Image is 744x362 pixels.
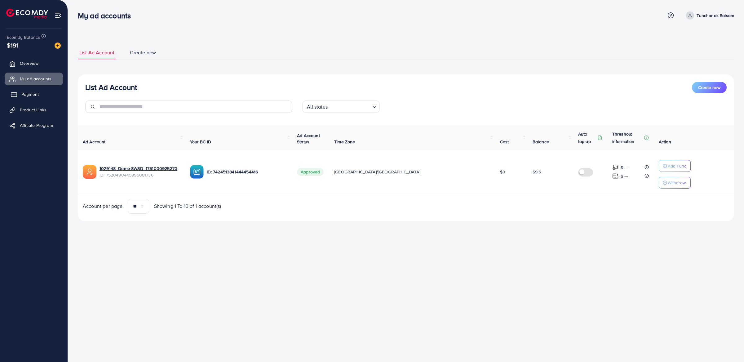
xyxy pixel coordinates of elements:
span: Showing 1 To 10 of 1 account(s) [154,203,221,210]
input: Search for option [330,101,370,111]
span: $9.5 [533,169,541,175]
a: Overview [5,57,63,69]
p: $ --- [621,164,628,171]
p: $ --- [621,172,628,180]
p: Withdraw [668,179,686,186]
span: Action [659,139,671,145]
a: Product Links [5,104,63,116]
div: Search for option [302,101,380,113]
span: [GEOGRAPHIC_DATA]/[GEOGRAPHIC_DATA] [334,169,420,175]
p: Threshold information [612,130,643,145]
span: Payment [21,91,39,97]
button: Withdraw [659,177,691,189]
img: menu [55,12,62,19]
span: Overview [20,60,38,66]
span: Ad Account [83,139,106,145]
button: Add Fund [659,160,691,172]
a: Tunchanok Saisom [684,11,734,20]
iframe: Chat [718,334,739,357]
img: top-up amount [612,164,619,171]
span: Create new [130,49,156,56]
span: Ecomdy Balance [7,34,40,40]
span: Your BC ID [190,139,211,145]
img: top-up amount [612,173,619,179]
a: Affiliate Program [5,119,63,132]
span: ID: 7520490445995081736 [100,172,180,178]
a: 1029148_Demo-SWSD_1751000925270 [100,165,177,172]
span: Approved [297,168,324,176]
span: Time Zone [334,139,355,145]
a: Payment [5,88,63,101]
span: Product Links [20,107,46,113]
span: Cost [500,139,509,145]
p: ID: 7424513841444454416 [207,168,287,176]
p: Tunchanok Saisom [697,12,734,19]
h3: My ad accounts [78,11,136,20]
div: <span class='underline'>1029148_Demo-SWSD_1751000925270</span></br>7520490445995081736 [100,165,180,178]
span: Balance [533,139,549,145]
p: Auto top-up [578,130,596,145]
span: Create new [698,84,720,91]
img: ic-ads-acc.e4c84228.svg [83,165,96,179]
h3: List Ad Account [85,83,137,92]
img: ic-ba-acc.ded83a64.svg [190,165,204,179]
span: Affiliate Program [20,122,53,128]
span: $191 [7,41,19,50]
span: My ad accounts [20,76,51,82]
img: logo [6,9,48,18]
span: All status [306,102,329,111]
img: image [55,42,61,49]
button: Create new [692,82,727,93]
a: My ad accounts [5,73,63,85]
span: Ad Account Status [297,132,320,145]
span: $0 [500,169,505,175]
p: Add Fund [668,162,687,170]
span: List Ad Account [79,49,114,56]
span: Account per page [83,203,123,210]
